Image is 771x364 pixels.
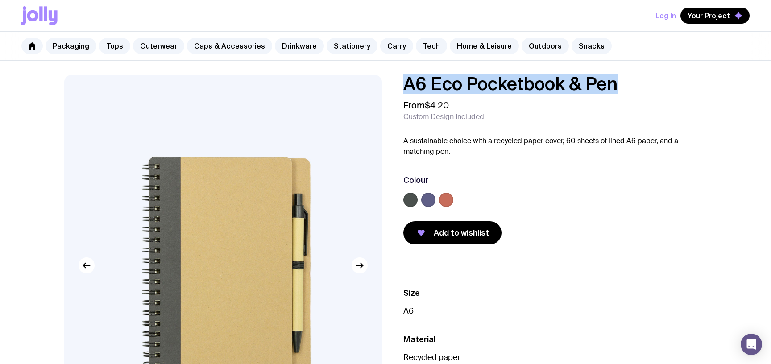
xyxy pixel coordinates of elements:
[403,306,707,316] p: A6
[403,221,502,244] button: Add to wishlist
[99,38,130,54] a: Tops
[187,38,272,54] a: Caps & Accessories
[275,38,324,54] a: Drinkware
[403,288,707,298] h3: Size
[403,136,707,157] p: A sustainable choice with a recycled paper cover, 60 sheets of lined A6 paper, and a matching pen.
[688,11,730,20] span: Your Project
[46,38,96,54] a: Packaging
[522,38,569,54] a: Outdoors
[425,99,449,111] span: $4.20
[416,38,447,54] a: Tech
[403,352,707,363] p: Recycled paper
[403,100,449,111] span: From
[403,175,428,186] h3: Colour
[403,112,484,121] span: Custom Design Included
[741,334,762,355] div: Open Intercom Messenger
[450,38,519,54] a: Home & Leisure
[403,334,707,345] h3: Material
[572,38,612,54] a: Snacks
[680,8,750,24] button: Your Project
[327,38,377,54] a: Stationery
[133,38,184,54] a: Outerwear
[403,75,707,93] h1: A6 Eco Pocketbook & Pen
[380,38,413,54] a: Carry
[655,8,676,24] button: Log In
[434,227,489,238] span: Add to wishlist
